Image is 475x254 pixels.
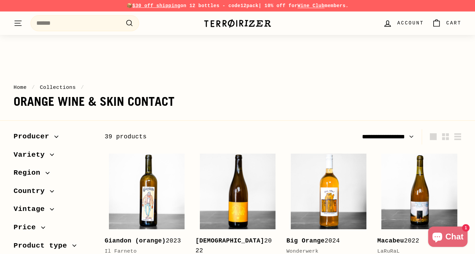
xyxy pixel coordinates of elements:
[428,13,465,33] a: Cart
[14,185,50,197] span: Country
[286,236,364,246] div: 2024
[104,237,166,244] b: Giandon (orange)
[14,202,94,220] button: Vintage
[298,3,325,8] a: Wine Club
[14,240,72,252] span: Product type
[14,149,50,161] span: Variety
[132,3,180,8] span: $30 off shipping
[14,129,94,148] button: Producer
[286,237,325,244] b: Big Orange
[14,83,461,92] nav: breadcrumbs
[79,84,86,91] span: /
[14,167,45,179] span: Region
[14,84,27,91] a: Home
[30,84,37,91] span: /
[379,13,428,33] a: Account
[14,184,94,202] button: Country
[104,236,182,246] div: 2023
[14,131,54,142] span: Producer
[14,222,41,233] span: Price
[14,165,94,184] button: Region
[14,2,461,9] p: 📦 on 12 bottles - code | 10% off for members.
[14,95,461,109] h1: Orange wine & Skin contact
[377,237,404,244] b: Macabeu
[14,220,94,238] button: Price
[195,237,264,244] b: [DEMOGRAPHIC_DATA]
[446,19,461,27] span: Cart
[14,203,50,215] span: Vintage
[40,84,76,91] a: Collections
[14,148,94,166] button: Variety
[241,3,259,8] strong: 12pack
[104,132,283,142] div: 39 products
[426,227,470,249] inbox-online-store-chat: Shopify online store chat
[377,236,455,246] div: 2022
[397,19,424,27] span: Account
